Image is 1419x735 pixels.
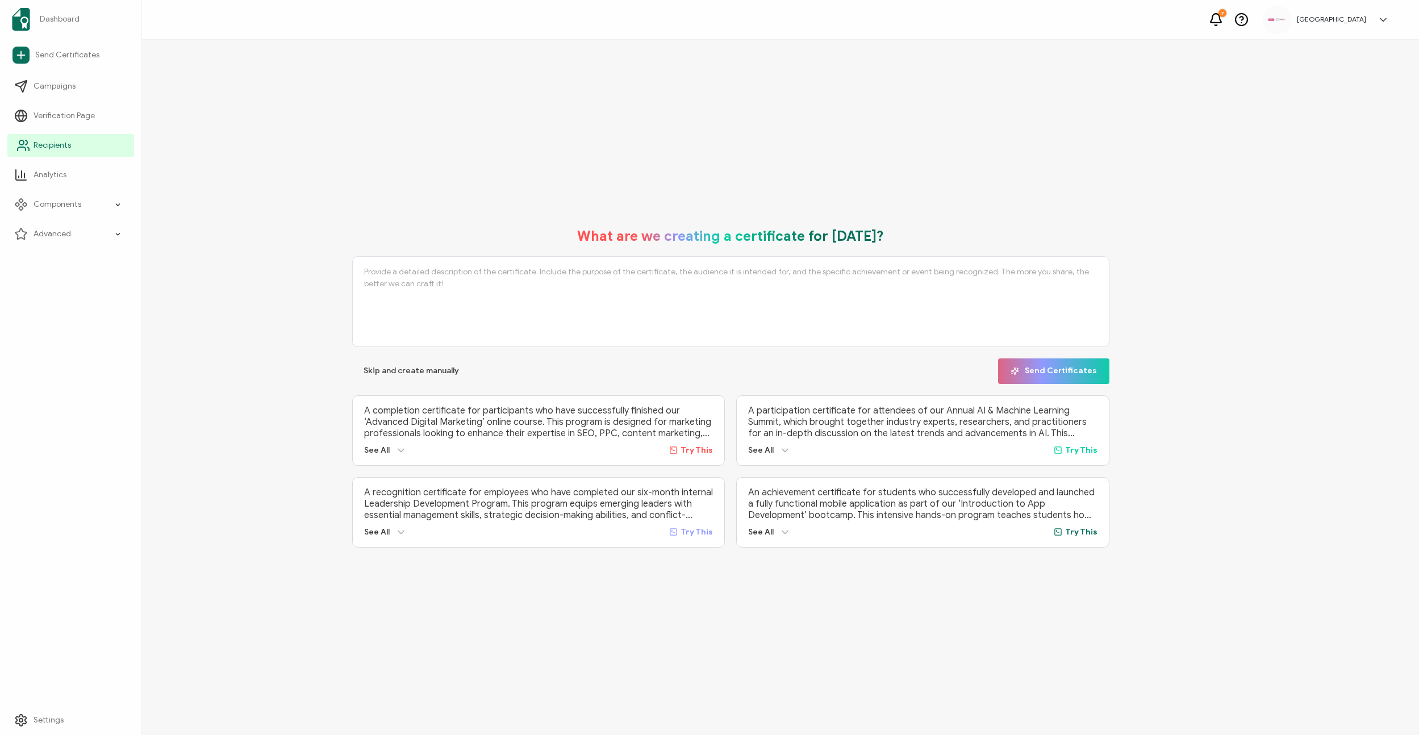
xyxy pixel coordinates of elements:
span: See All [748,445,774,455]
span: Skip and create manually [364,367,459,375]
span: Advanced [34,228,71,240]
span: Try This [1065,445,1097,455]
a: Verification Page [7,105,134,127]
span: Try This [681,527,713,537]
a: Dashboard [7,3,134,35]
button: Send Certificates [998,358,1109,384]
p: A participation certificate for attendees of our Annual AI & Machine Learning Summit, which broug... [748,405,1097,439]
span: Dashboard [40,14,80,25]
a: Recipients [7,134,134,157]
p: An achievement certificate for students who successfully developed and launched a fully functiona... [748,487,1097,521]
span: See All [364,527,390,537]
span: Recipients [34,140,71,151]
span: Send Certificates [1011,367,1097,375]
p: A completion certificate for participants who have successfully finished our ‘Advanced Digital Ma... [364,405,713,439]
a: Send Certificates [7,42,134,68]
a: Settings [7,709,134,732]
button: Skip and create manually [352,358,470,384]
span: Try This [1065,527,1097,537]
span: See All [364,445,390,455]
span: Campaigns [34,81,76,92]
p: A recognition certificate for employees who have completed our six-month internal Leadership Deve... [364,487,713,521]
span: Settings [34,715,64,726]
span: Analytics [34,169,66,181]
span: Components [34,199,81,210]
h1: What are we creating a certificate for [DATE]? [577,228,884,245]
span: See All [748,527,774,537]
span: Verification Page [34,110,95,122]
img: sertifier-logomark-colored.svg [12,8,30,31]
h5: [GEOGRAPHIC_DATA] [1297,15,1366,23]
a: Analytics [7,164,134,186]
span: Send Certificates [35,49,99,61]
a: Campaigns [7,75,134,98]
span: Try This [681,445,713,455]
img: 534be6bd-3ab8-4108-9ccc-40d3e97e413d.png [1268,18,1286,21]
div: 7 [1218,9,1226,17]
